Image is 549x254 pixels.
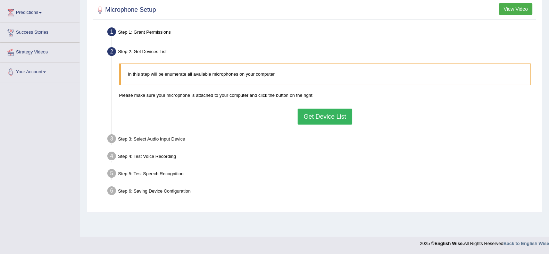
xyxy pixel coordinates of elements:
h2: Microphone Setup [95,5,156,15]
div: Step 6: Saving Device Configuration [104,184,539,200]
button: Get Device List [298,109,352,125]
div: Step 5: Test Speech Recognition [104,167,539,182]
div: Step 3: Select Audio Input Device [104,132,539,147]
a: Your Account [0,62,80,80]
a: Predictions [0,3,80,20]
div: Step 1: Grant Permissions [104,25,539,41]
button: View Video [499,3,532,15]
div: 2025 © All Rights Reserved [420,237,549,247]
p: Please make sure your microphone is attached to your computer and click the button on the right [119,92,531,99]
blockquote: In this step will be enumerate all available microphones on your computer [119,63,531,85]
strong: English Wise. [434,241,464,246]
a: Back to English Wise [504,241,549,246]
div: Step 4: Test Voice Recording [104,150,539,165]
div: Step 2: Get Devices List [104,45,539,60]
a: Success Stories [0,23,80,40]
a: Strategy Videos [0,43,80,60]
